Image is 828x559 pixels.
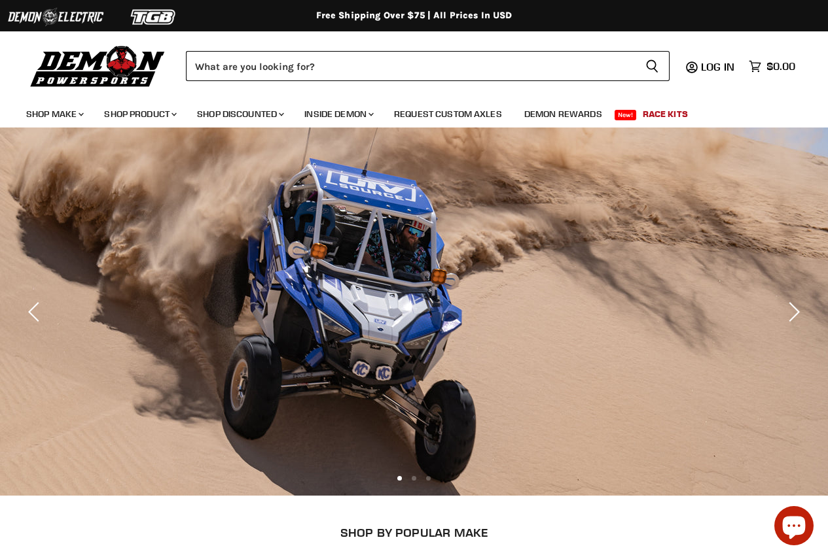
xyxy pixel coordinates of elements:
button: Next [779,299,805,325]
ul: Main menu [16,95,792,127]
a: Demon Rewards [514,101,612,127]
button: Previous [23,299,49,325]
a: Shop Make [16,101,92,127]
inbox-online-store-chat: Shopify online store chat [770,506,818,549]
span: New! [615,110,637,120]
img: Demon Electric Logo 2 [7,5,105,29]
li: Page dot 2 [412,476,416,481]
a: Shop Discounted [187,101,292,127]
img: Demon Powersports [26,42,170,89]
form: Product [186,51,670,81]
li: Page dot 1 [397,476,402,481]
a: Race Kits [633,101,698,127]
img: TGB Logo 2 [105,5,203,29]
a: Request Custom Axles [384,101,512,127]
h2: SHOP BY POPULAR MAKE [16,526,812,539]
li: Page dot 3 [426,476,431,481]
a: Inside Demon [295,101,382,127]
a: Log in [695,61,742,73]
button: Search [635,51,670,81]
a: $0.00 [742,57,802,76]
span: Log in [701,60,734,73]
span: $0.00 [766,60,795,73]
input: Search [186,51,635,81]
a: Shop Product [94,101,185,127]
